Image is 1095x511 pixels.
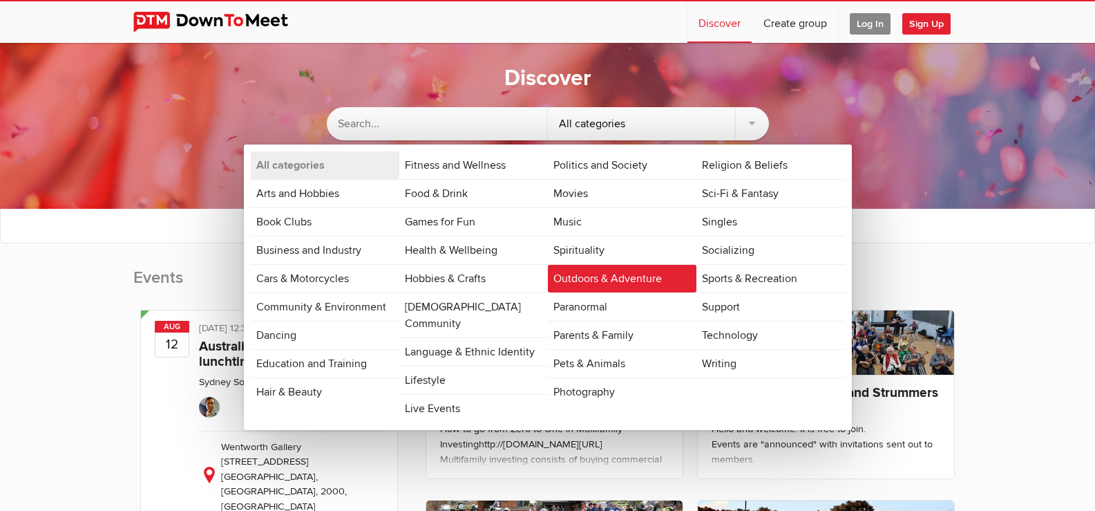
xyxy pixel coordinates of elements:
a: Arts and Hobbies [251,180,399,207]
a: Support [696,293,845,321]
b: 12 [155,332,189,357]
a: Sydney Social [199,376,259,388]
a: Singles [696,208,845,236]
a: Sci-Fi & Fantasy [696,180,845,207]
input: Search... [327,107,548,140]
h1: Discover [504,64,591,93]
a: Photography [548,378,696,406]
a: Dancing [251,322,399,349]
a: Live Events [399,395,548,422]
span: Sign Up [902,13,951,35]
a: Technology [696,322,845,349]
a: Language & Ethnic Identity [399,338,548,366]
a: Writing [696,350,845,378]
a: Cars & Motorcycles [251,265,399,292]
a: Food & Drink [399,180,548,207]
a: Community & Environment [251,293,399,321]
a: Religion & Beliefs [696,151,845,179]
span: Aug [155,321,189,333]
a: Hobbies & Crafts [399,265,548,292]
a: Paranormal [548,293,696,321]
div: [DATE] 12:30 PM [199,321,383,339]
a: Music [548,208,696,236]
a: Log In [839,1,902,43]
a: Hair & Beauty [251,378,399,406]
a: Create group [752,1,838,43]
a: Fitness and Wellness [399,151,548,179]
a: All categories [251,151,399,179]
div: All categories [548,107,769,140]
a: Socializing [696,236,845,264]
a: Discover [687,1,752,43]
a: Pets & Animals [548,350,696,378]
a: Outdoors & Adventure [548,265,696,292]
img: DownToMeet [133,12,310,32]
a: Spirituality [548,236,696,264]
a: Parents & Family [548,322,696,349]
a: [DEMOGRAPHIC_DATA] Community [399,293,548,337]
a: Australian Art in the city over lunchtime! [199,338,373,370]
h2: Events [133,267,405,303]
a: Sports & Recreation [696,265,845,292]
a: Education and Training [251,350,399,378]
a: Politics and Society [548,151,696,179]
a: Movies [548,180,696,207]
a: Health & Wellbeing [399,236,548,264]
img: Arthur [199,397,220,418]
a: Sign Up [902,1,962,43]
a: Lifestyle [399,366,548,394]
a: Business and Industry [251,236,399,264]
a: Book Clubs [251,208,399,236]
a: Games for Fun [399,208,548,236]
span: Log In [850,13,891,35]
